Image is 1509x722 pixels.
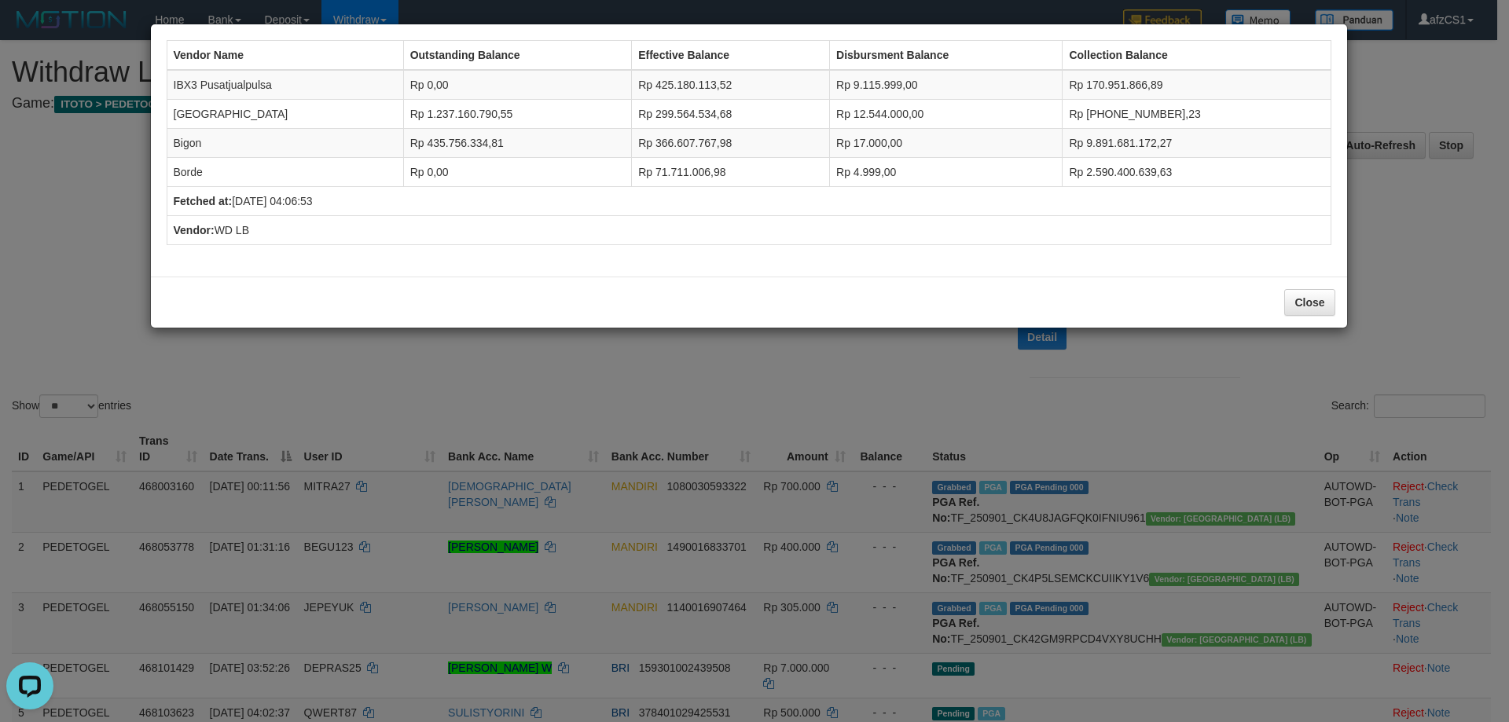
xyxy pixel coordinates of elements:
td: [GEOGRAPHIC_DATA] [167,100,403,129]
td: Rp 4.999,00 [830,158,1063,187]
th: Vendor Name [167,41,403,71]
b: Fetched at: [174,195,233,207]
td: Rp 1.237.160.790,55 [403,100,632,129]
th: Disbursment Balance [830,41,1063,71]
td: Rp 12.544.000,00 [830,100,1063,129]
td: Rp 71.711.006,98 [632,158,830,187]
td: Rp 0,00 [403,70,632,100]
td: Rp 299.564.534,68 [632,100,830,129]
td: Bigon [167,129,403,158]
b: Vendor: [174,224,215,236]
td: Borde [167,158,403,187]
td: [DATE] 04:06:53 [167,187,1331,216]
td: Rp 9.891.681.172,27 [1063,129,1331,158]
td: Rp 366.607.767,98 [632,129,830,158]
button: Close [1284,289,1335,316]
td: WD LB [167,216,1331,245]
th: Outstanding Balance [403,41,632,71]
th: Effective Balance [632,41,830,71]
td: Rp 425.180.113,52 [632,70,830,100]
td: Rp [PHONE_NUMBER],23 [1063,100,1331,129]
td: IBX3 Pusatjualpulsa [167,70,403,100]
td: Rp 2.590.400.639,63 [1063,158,1331,187]
td: Rp 9.115.999,00 [830,70,1063,100]
button: Open LiveChat chat widget [6,6,53,53]
th: Collection Balance [1063,41,1331,71]
td: Rp 435.756.334,81 [403,129,632,158]
td: Rp 17.000,00 [830,129,1063,158]
td: Rp 0,00 [403,158,632,187]
td: Rp 170.951.866,89 [1063,70,1331,100]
